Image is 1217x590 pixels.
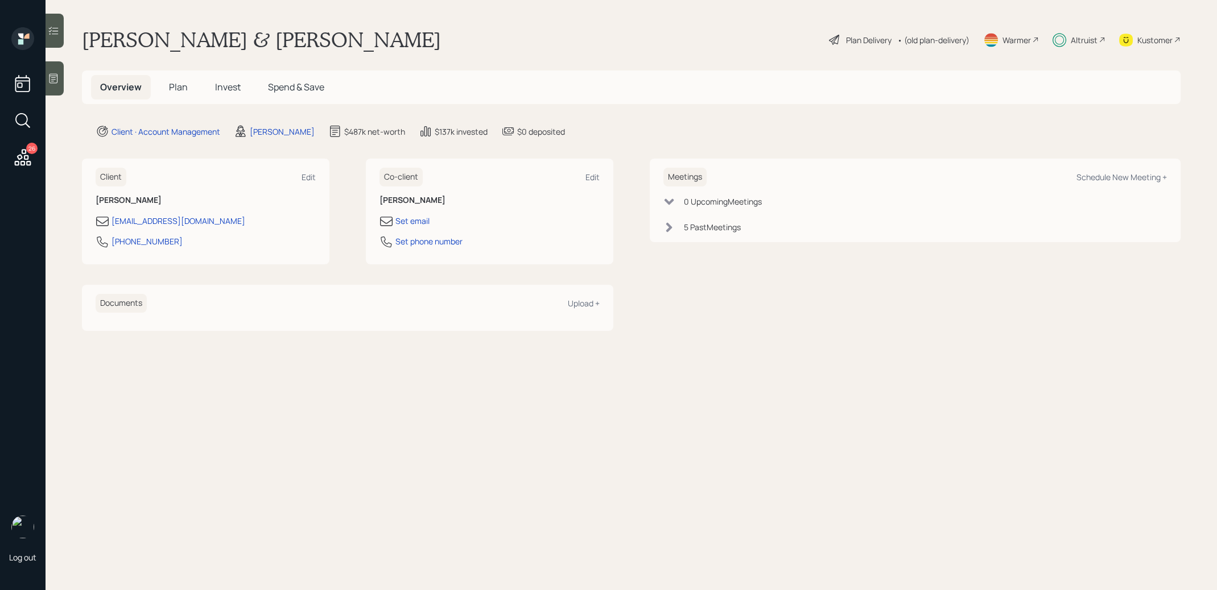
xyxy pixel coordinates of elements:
[585,172,600,182] div: Edit
[517,126,565,138] div: $0 deposited
[344,126,405,138] div: $487k net-worth
[11,516,34,538] img: treva-nostdahl-headshot.png
[215,81,241,93] span: Invest
[846,34,892,46] div: Plan Delivery
[302,172,316,182] div: Edit
[112,126,220,138] div: Client · Account Management
[379,168,423,186] h6: Co-client
[897,34,970,46] div: • (old plan-delivery)
[1071,34,1098,46] div: Altruist
[1076,172,1167,182] div: Schedule New Meeting +
[1003,34,1031,46] div: Warmer
[9,552,36,563] div: Log out
[96,196,316,205] h6: [PERSON_NAME]
[169,81,188,93] span: Plan
[100,81,142,93] span: Overview
[684,196,762,207] div: 0 Upcoming Meeting s
[96,168,126,186] h6: Client
[250,126,315,138] div: [PERSON_NAME]
[112,215,245,227] div: [EMAIL_ADDRESS][DOMAIN_NAME]
[395,215,430,227] div: Set email
[82,27,441,52] h1: [PERSON_NAME] & [PERSON_NAME]
[112,235,183,247] div: [PHONE_NUMBER]
[663,168,707,186] h6: Meetings
[268,81,324,93] span: Spend & Save
[96,294,147,313] h6: Documents
[435,126,488,138] div: $137k invested
[1137,34,1173,46] div: Kustomer
[395,235,463,247] div: Set phone number
[26,143,38,154] div: 26
[568,298,600,309] div: Upload +
[379,196,600,205] h6: [PERSON_NAME]
[684,221,741,233] div: 5 Past Meeting s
